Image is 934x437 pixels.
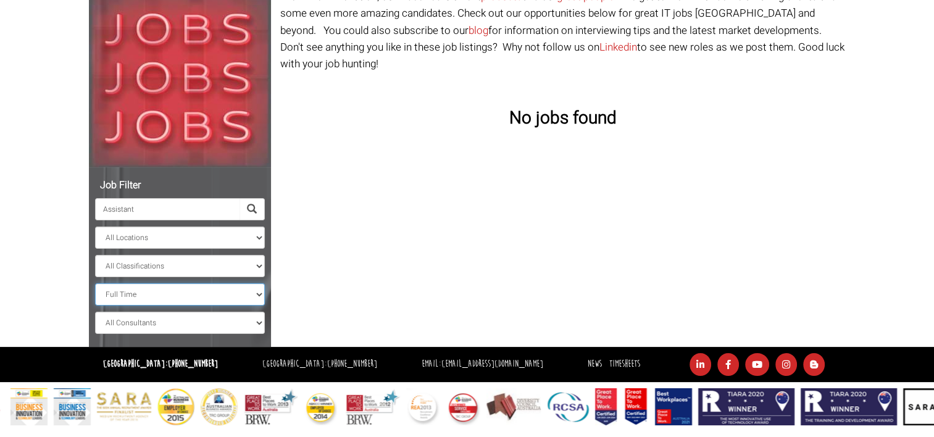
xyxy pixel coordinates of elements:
[103,358,218,370] strong: [GEOGRAPHIC_DATA]:
[469,23,488,38] a: blog
[419,356,546,373] li: Email:
[441,358,543,370] a: [EMAIL_ADDRESS][DOMAIN_NAME]
[95,198,240,220] input: Search
[280,109,845,128] h3: No jobs found
[599,40,637,55] a: Linkedin
[95,180,265,191] h5: Job Filter
[168,358,218,370] a: [PHONE_NUMBER]
[327,358,377,370] a: [PHONE_NUMBER]
[588,358,602,370] a: News
[259,356,380,373] li: [GEOGRAPHIC_DATA]:
[609,358,640,370] a: Timesheets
